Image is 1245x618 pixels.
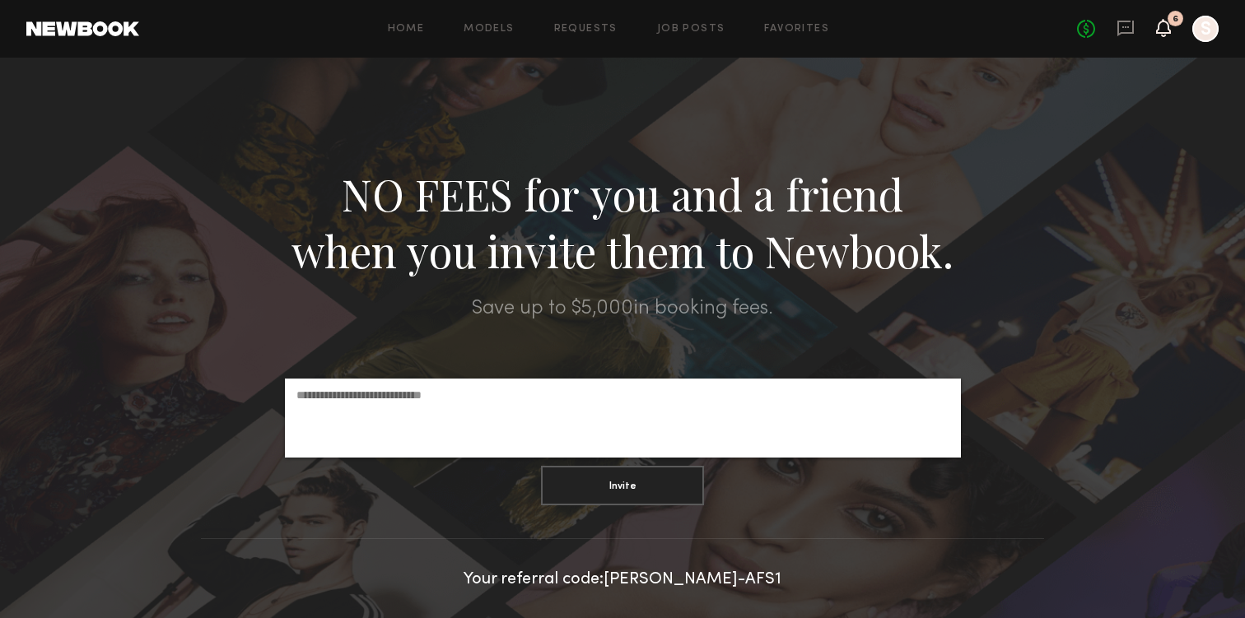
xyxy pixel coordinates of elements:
[464,24,514,35] a: Models
[554,24,618,35] a: Requests
[657,24,725,35] a: Job Posts
[388,24,425,35] a: Home
[541,466,704,505] button: Invite
[1173,15,1178,24] div: 6
[764,24,829,35] a: Favorites
[1192,16,1219,42] a: S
